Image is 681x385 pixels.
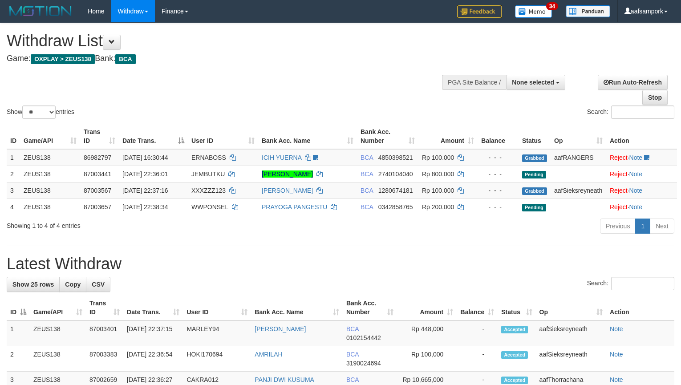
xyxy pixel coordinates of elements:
[86,346,123,372] td: 87003383
[536,295,606,320] th: Op: activate to sort column ascending
[7,277,60,292] a: Show 25 rows
[629,187,643,194] a: Note
[422,170,454,178] span: Rp 800.000
[610,154,628,161] a: Reject
[59,277,86,292] a: Copy
[262,154,301,161] a: ICIH YUERNA
[346,360,381,367] span: Copy 3190024694 to clipboard
[506,75,565,90] button: None selected
[551,149,606,166] td: aafRANGERS
[397,346,457,372] td: Rp 100,000
[7,295,30,320] th: ID: activate to sort column descending
[606,199,677,215] td: ·
[255,376,314,383] a: PANJI DWI KUSUMA
[512,79,554,86] span: None selected
[7,149,20,166] td: 1
[183,346,251,372] td: HOKI170694
[442,75,506,90] div: PGA Site Balance /
[7,166,20,182] td: 2
[12,281,54,288] span: Show 25 rows
[119,124,188,149] th: Date Trans.: activate to sort column descending
[191,203,228,211] span: WWPONSEL
[611,277,674,290] input: Search:
[610,351,623,358] a: Note
[191,187,226,194] span: XXXZZZ123
[7,218,277,230] div: Showing 1 to 4 of 4 entries
[418,124,478,149] th: Amount: activate to sort column ascending
[123,320,183,346] td: [DATE] 22:37:15
[457,5,502,18] img: Feedback.jpg
[481,186,515,195] div: - - -
[86,320,123,346] td: 87003401
[20,149,80,166] td: ZEUS138
[183,295,251,320] th: User ID: activate to sort column ascending
[84,170,111,178] span: 87003441
[122,203,168,211] span: [DATE] 22:38:34
[7,32,445,50] h1: Withdraw List
[262,187,313,194] a: [PERSON_NAME]
[501,377,528,384] span: Accepted
[123,295,183,320] th: Date Trans.: activate to sort column ascending
[7,182,20,199] td: 3
[20,166,80,182] td: ZEUS138
[7,255,674,273] h1: Latest Withdraw
[378,170,413,178] span: Copy 2740104040 to clipboard
[84,154,111,161] span: 86982797
[30,320,86,346] td: ZEUS138
[183,320,251,346] td: MARLEY94
[522,187,547,195] span: Grabbed
[606,124,677,149] th: Action
[501,351,528,359] span: Accepted
[262,170,313,178] a: [PERSON_NAME]
[397,320,457,346] td: Rp 448,000
[343,295,397,320] th: Bank Acc. Number: activate to sort column ascending
[80,124,119,149] th: Trans ID: activate to sort column ascending
[481,153,515,162] div: - - -
[519,124,551,149] th: Status
[600,219,636,234] a: Previous
[31,54,95,64] span: OXPLAY > ZEUS138
[7,199,20,215] td: 4
[123,346,183,372] td: [DATE] 22:36:54
[566,5,610,17] img: panduan.png
[606,149,677,166] td: ·
[457,295,498,320] th: Balance: activate to sort column ascending
[122,170,168,178] span: [DATE] 22:36:01
[361,187,373,194] span: BCA
[515,5,552,18] img: Button%20Memo.svg
[22,105,56,119] select: Showentries
[188,124,258,149] th: User ID: activate to sort column ascending
[122,154,168,161] span: [DATE] 16:30:44
[610,203,628,211] a: Reject
[7,105,74,119] label: Show entries
[84,187,111,194] span: 87003567
[629,154,643,161] a: Note
[20,199,80,215] td: ZEUS138
[481,170,515,178] div: - - -
[536,346,606,372] td: aafSieksreyneath
[86,277,110,292] a: CSV
[191,154,226,161] span: ERNABOSS
[357,124,418,149] th: Bank Acc. Number: activate to sort column ascending
[86,295,123,320] th: Trans ID: activate to sort column ascending
[457,320,498,346] td: -
[346,376,359,383] span: BCA
[457,346,498,372] td: -
[629,203,643,211] a: Note
[378,203,413,211] span: Copy 0342858765 to clipboard
[7,124,20,149] th: ID
[20,124,80,149] th: Game/API: activate to sort column ascending
[115,54,135,64] span: BCA
[481,203,515,211] div: - - -
[522,171,546,178] span: Pending
[361,170,373,178] span: BCA
[7,4,74,18] img: MOTION_logo.png
[30,295,86,320] th: Game/API: activate to sort column ascending
[65,281,81,288] span: Copy
[258,124,357,149] th: Bank Acc. Name: activate to sort column ascending
[346,351,359,358] span: BCA
[642,90,668,105] a: Stop
[422,203,454,211] span: Rp 200.000
[251,295,343,320] th: Bank Acc. Name: activate to sort column ascending
[122,187,168,194] span: [DATE] 22:37:16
